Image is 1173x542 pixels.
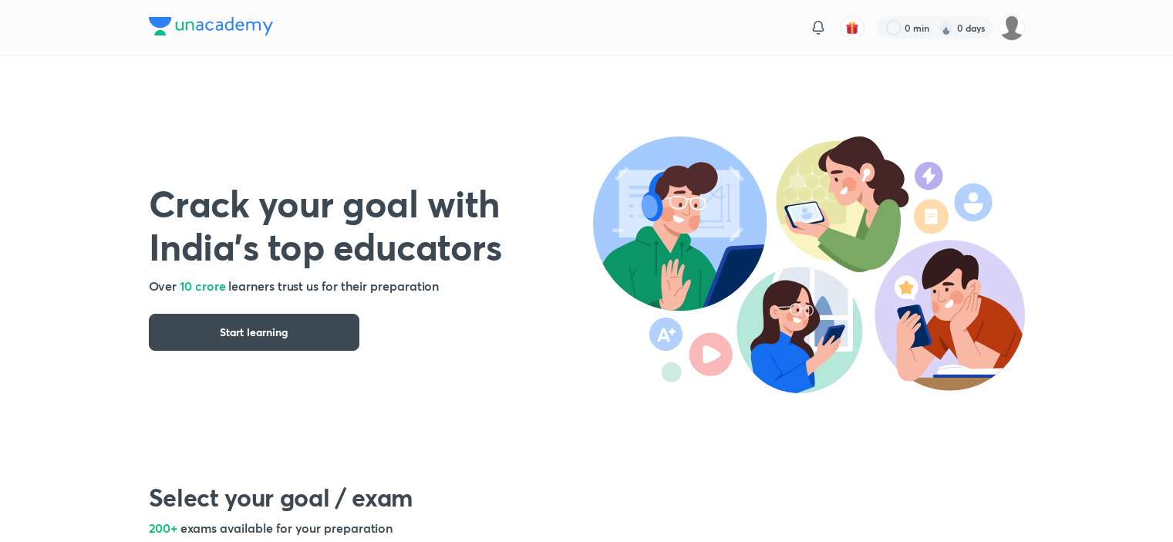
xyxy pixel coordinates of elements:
img: Company Logo [149,17,273,35]
img: avatar [845,21,859,35]
h1: Crack your goal with India’s top educators [149,181,593,268]
span: Start learning [220,325,288,340]
img: header [593,136,1025,393]
a: Company Logo [149,17,273,39]
h5: Over learners trust us for their preparation [149,277,593,295]
button: Start learning [149,314,359,351]
h5: 200+ [149,519,1025,537]
span: 10 crore [180,278,225,294]
img: streak [939,20,954,35]
button: avatar [840,15,865,40]
img: Shivam Pandey [999,15,1025,41]
span: exams available for your preparation [180,520,393,536]
h2: Select your goal / exam [149,482,1025,513]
